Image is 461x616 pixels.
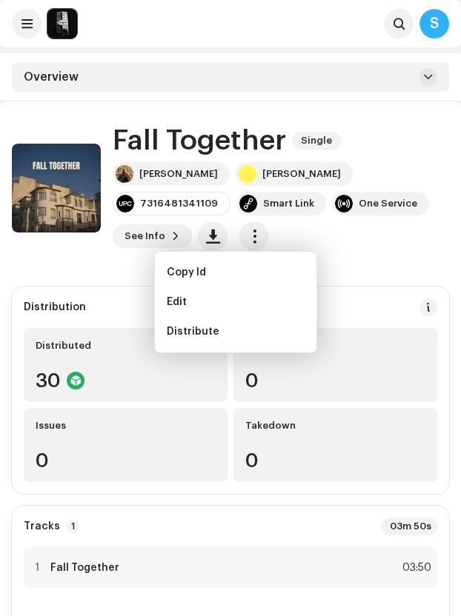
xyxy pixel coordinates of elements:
[292,132,341,150] span: Single
[167,267,206,278] span: Copy Id
[113,224,192,248] button: See Info
[245,420,425,432] div: Takedown
[245,340,425,352] div: Processing
[24,71,79,83] span: Overview
[167,296,187,308] span: Edit
[263,198,314,210] div: Smart Link
[12,144,101,232] img: fa45e4ff-f909-4c9b-a482-2d338531803f
[24,520,60,532] strong: Tracks
[116,165,133,183] img: 72774863-5308-48de-936c-8196bada0b91
[399,559,431,577] div: 03:50
[419,9,449,38] div: S
[36,340,216,352] div: Distributed
[167,326,219,338] span: Distribute
[36,420,216,432] div: Issues
[66,520,79,533] p-badge: 1
[140,198,218,210] div: 7316481341109
[139,168,218,180] div: [PERSON_NAME]
[359,198,417,210] div: One Service
[381,518,437,535] div: 03m 50s
[113,125,286,156] h1: Fall Together
[125,221,165,251] span: See Info
[24,301,86,313] div: Distribution
[47,9,77,38] img: 28cd5e4f-d8b3-4e3e-9048-38ae6d8d791a
[262,168,341,180] div: [PERSON_NAME]
[50,562,119,574] strong: Fall Together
